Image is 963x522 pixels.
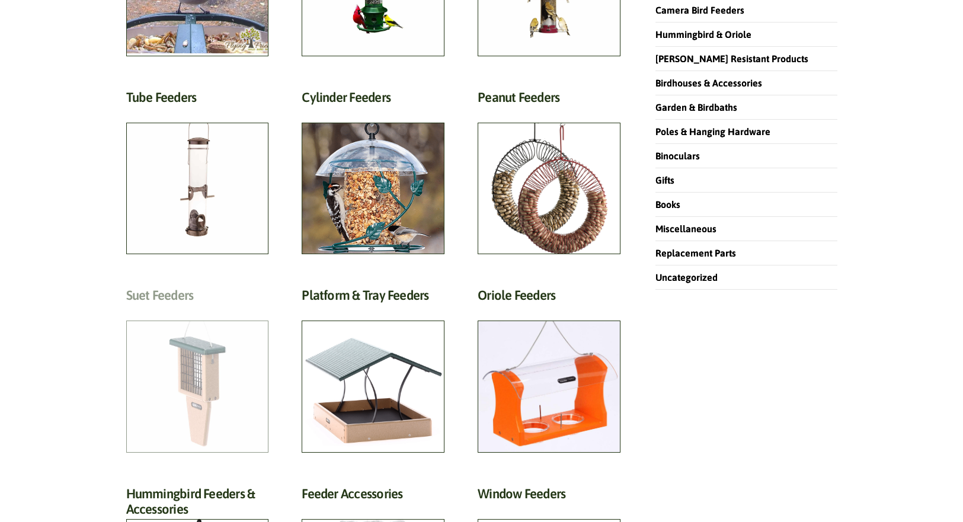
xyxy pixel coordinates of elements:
[302,89,444,254] a: Visit product category Cylinder Feeders
[655,150,700,161] a: Binoculars
[655,5,744,15] a: Camera Bird Feeders
[655,248,736,258] a: Replacement Parts
[478,89,620,111] h2: Peanut Feeders
[655,126,770,137] a: Poles & Hanging Hardware
[655,175,674,185] a: Gifts
[302,287,444,452] a: Visit product category Platform & Tray Feeders
[478,89,620,254] a: Visit product category Peanut Feeders
[655,272,718,283] a: Uncategorized
[655,29,751,40] a: Hummingbird & Oriole
[302,486,444,508] h2: Feeder Accessories
[126,89,269,111] h2: Tube Feeders
[655,78,762,88] a: Birdhouses & Accessories
[655,223,716,234] a: Miscellaneous
[655,102,737,113] a: Garden & Birdbaths
[478,287,620,309] h2: Oriole Feeders
[126,89,269,254] a: Visit product category Tube Feeders
[478,486,620,508] h2: Window Feeders
[126,287,269,309] h2: Suet Feeders
[478,287,620,452] a: Visit product category Oriole Feeders
[655,199,680,210] a: Books
[302,287,444,309] h2: Platform & Tray Feeders
[655,53,808,64] a: [PERSON_NAME] Resistant Products
[126,287,269,452] a: Visit product category Suet Feeders
[302,89,444,111] h2: Cylinder Feeders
